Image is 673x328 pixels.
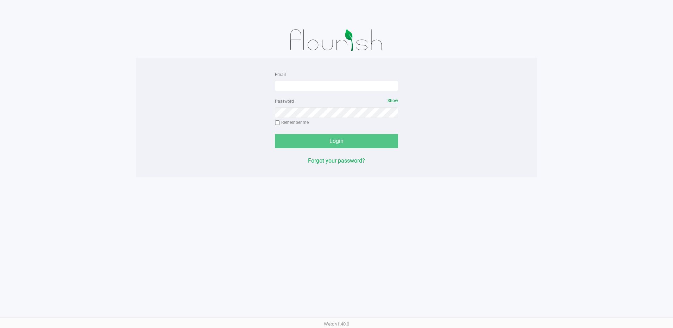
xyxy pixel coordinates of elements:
[275,120,280,125] input: Remember me
[275,98,294,105] label: Password
[308,157,365,165] button: Forgot your password?
[388,98,398,103] span: Show
[275,71,286,78] label: Email
[324,321,349,327] span: Web: v1.40.0
[275,119,309,126] label: Remember me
